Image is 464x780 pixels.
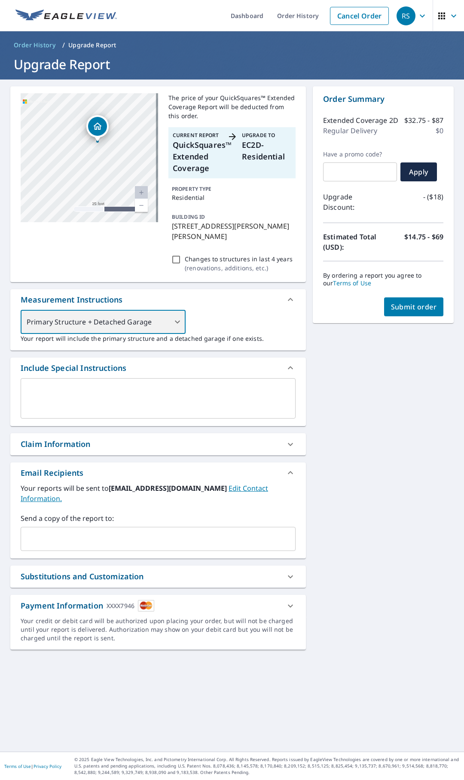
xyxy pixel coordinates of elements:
[74,756,460,776] p: © 2025 Eagle View Technologies, Inc. and Pictometry International Corp. All Rights Reserved. Repo...
[330,7,389,25] a: Cancel Order
[404,232,443,252] p: $14.75 - $69
[14,41,55,49] span: Order History
[242,139,291,162] p: EC2D-Residential
[86,115,109,142] div: Dropped pin, building 1, Residential property, 4084 Miller Ln Penn Yan, NY 14527
[4,763,31,769] a: Terms of Use
[323,150,397,158] label: Have a promo code?
[323,125,377,136] p: Regular Delivery
[21,438,91,450] div: Claim Information
[135,199,148,212] a: Current Level 20, Zoom Out
[21,513,296,523] label: Send a copy of the report to:
[323,232,383,252] p: Estimated Total (USD):
[436,125,443,136] p: $0
[21,467,83,479] div: Email Recipients
[384,297,444,316] button: Submit order
[135,186,148,199] a: Current Level 20, Zoom In Disabled
[107,600,134,612] div: XXXX7946
[68,41,116,49] p: Upgrade Report
[10,566,306,587] div: Substitutions and Customization
[10,289,306,310] div: Measurement Instructions
[400,162,437,181] button: Apply
[242,132,291,139] p: Upgrade To
[185,263,293,272] p: ( renovations, additions, etc. )
[34,763,61,769] a: Privacy Policy
[407,167,430,177] span: Apply
[323,93,443,105] p: Order Summary
[109,483,229,493] b: [EMAIL_ADDRESS][DOMAIN_NAME]
[172,213,205,220] p: BUILDING ID
[168,93,296,120] p: The price of your QuickSquares™ Extended Coverage Report will be deducted from this order.
[172,185,292,193] p: PROPERTY TYPE
[4,764,61,769] p: |
[138,600,154,612] img: cardImage
[10,38,59,52] a: Order History
[10,433,306,455] div: Claim Information
[10,462,306,483] div: Email Recipients
[172,221,292,242] p: [STREET_ADDRESS][PERSON_NAME][PERSON_NAME]
[21,600,154,612] div: Payment Information
[173,132,222,139] p: Current Report
[21,617,296,642] div: Your credit or debit card will be authorized upon placing your order, but will not be charged unt...
[21,294,123,306] div: Measurement Instructions
[404,115,443,125] p: $32.75 - $87
[21,362,126,374] div: Include Special Instructions
[21,334,296,343] p: Your report will include the primary structure and a detached garage if one exists.
[173,139,222,174] p: QuickSquares™ Extended Coverage
[323,272,443,287] p: By ordering a report you agree to our
[323,115,398,125] p: Extended Coverage 2D
[62,40,65,50] li: /
[323,192,383,212] p: Upgrade Discount:
[21,483,268,503] a: EditContactInfo
[423,192,443,212] p: - ($18)
[21,571,144,582] div: Substitutions and Customization
[172,193,292,202] p: Residential
[10,55,454,73] h1: Upgrade Report
[21,483,296,504] label: Your reports will be sent to
[10,595,306,617] div: Payment InformationXXXX7946cardImage
[185,254,293,263] p: Changes to structures in last 4 years
[10,358,306,378] div: Include Special Instructions
[15,9,117,22] img: EV Logo
[10,38,454,52] nav: breadcrumb
[333,279,371,287] a: Terms of Use
[21,310,186,334] div: Primary Structure + Detached Garage
[391,302,437,312] span: Submit order
[397,6,415,25] div: RS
